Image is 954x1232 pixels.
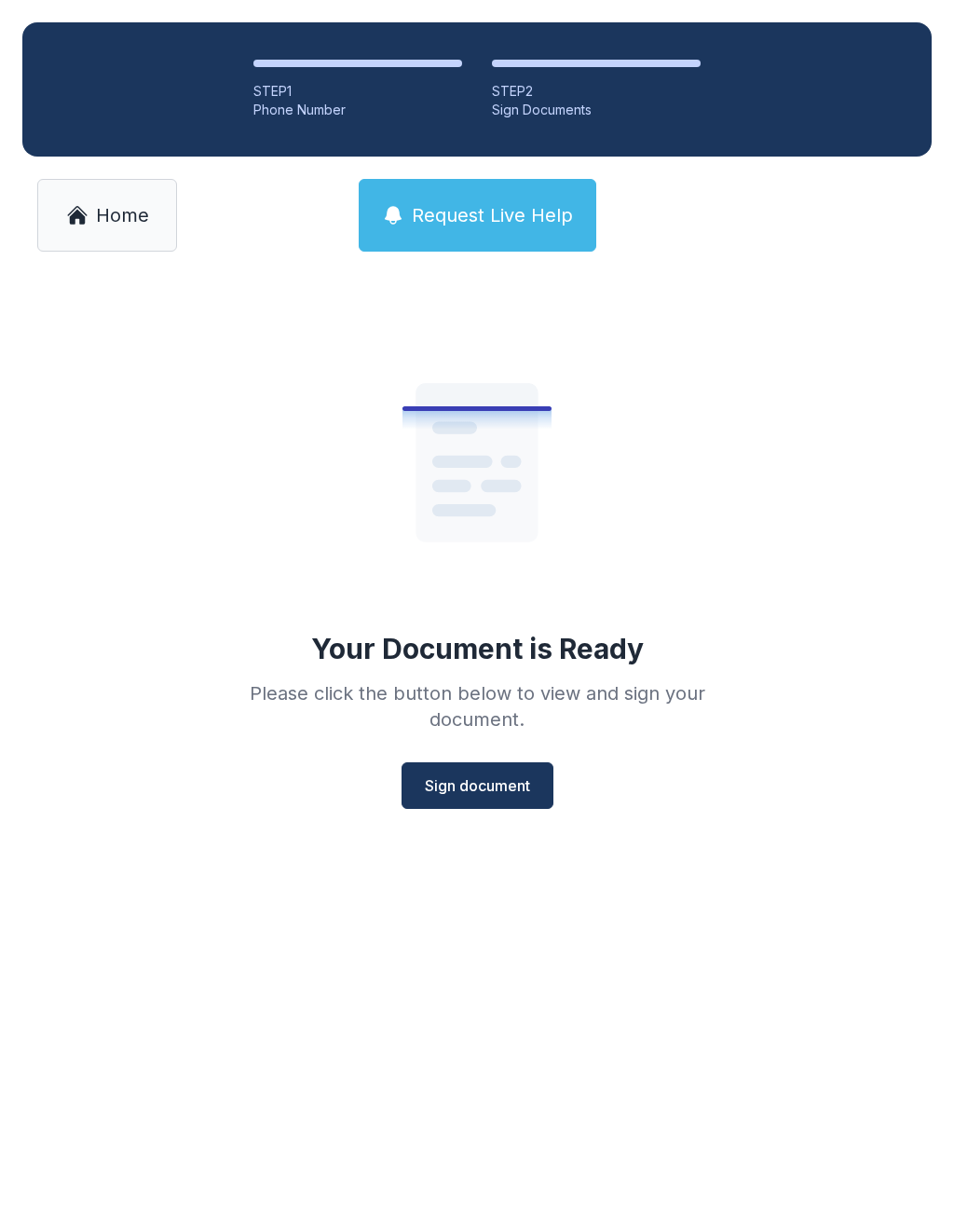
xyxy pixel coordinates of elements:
[492,82,701,101] div: STEP 2
[425,774,530,797] span: Sign document
[96,202,149,228] span: Home
[311,632,644,665] div: Your Document is Ready
[492,101,701,119] div: Sign Documents
[253,82,462,101] div: STEP 1
[412,202,573,228] span: Request Live Help
[253,101,462,119] div: Phone Number
[209,680,745,732] div: Please click the button below to view and sign your document.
